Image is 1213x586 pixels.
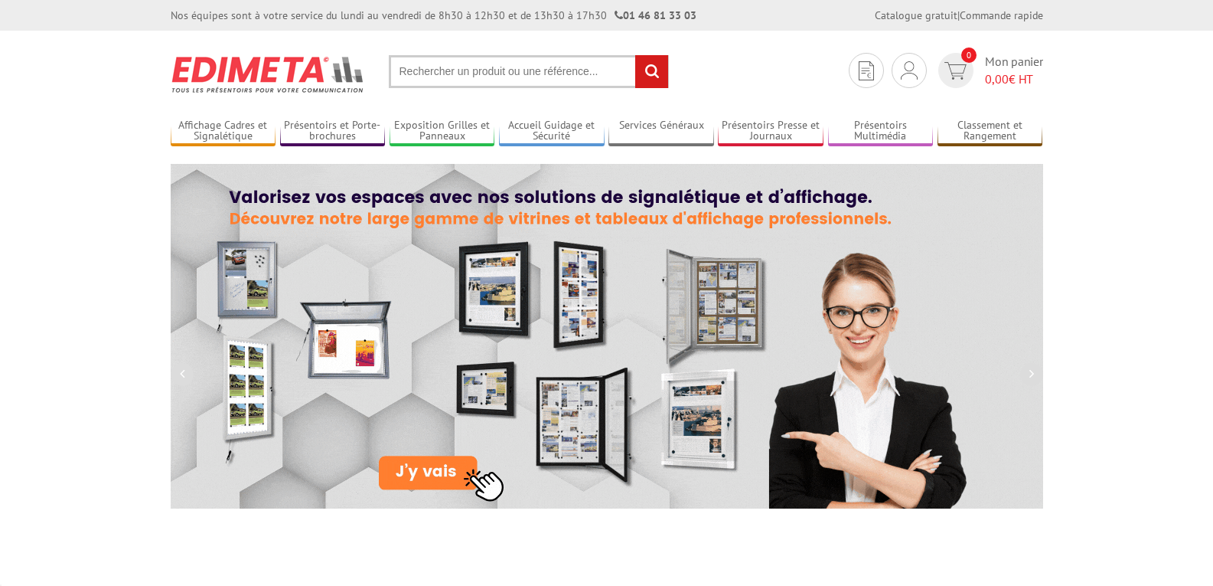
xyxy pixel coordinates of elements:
[937,119,1043,144] a: Classement et Rangement
[985,53,1043,88] span: Mon panier
[390,119,495,144] a: Exposition Grilles et Panneaux
[944,62,967,80] img: devis rapide
[985,70,1043,88] span: € HT
[828,119,934,144] a: Présentoirs Multimédia
[875,8,1043,23] div: |
[171,46,366,103] img: Présentoir, panneau, stand - Edimeta - PLV, affichage, mobilier bureau, entreprise
[960,8,1043,22] a: Commande rapide
[608,119,714,144] a: Services Généraux
[171,119,276,144] a: Affichage Cadres et Signalétique
[280,119,386,144] a: Présentoirs et Porte-brochures
[961,47,977,63] span: 0
[985,71,1009,87] span: 0,00
[901,61,918,80] img: devis rapide
[718,119,823,144] a: Présentoirs Presse et Journaux
[875,8,957,22] a: Catalogue gratuit
[635,55,668,88] input: rechercher
[615,8,696,22] strong: 01 46 81 33 03
[859,61,874,80] img: devis rapide
[934,53,1043,88] a: devis rapide 0 Mon panier 0,00€ HT
[499,119,605,144] a: Accueil Guidage et Sécurité
[389,55,669,88] input: Rechercher un produit ou une référence...
[171,8,696,23] div: Nos équipes sont à votre service du lundi au vendredi de 8h30 à 12h30 et de 13h30 à 17h30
